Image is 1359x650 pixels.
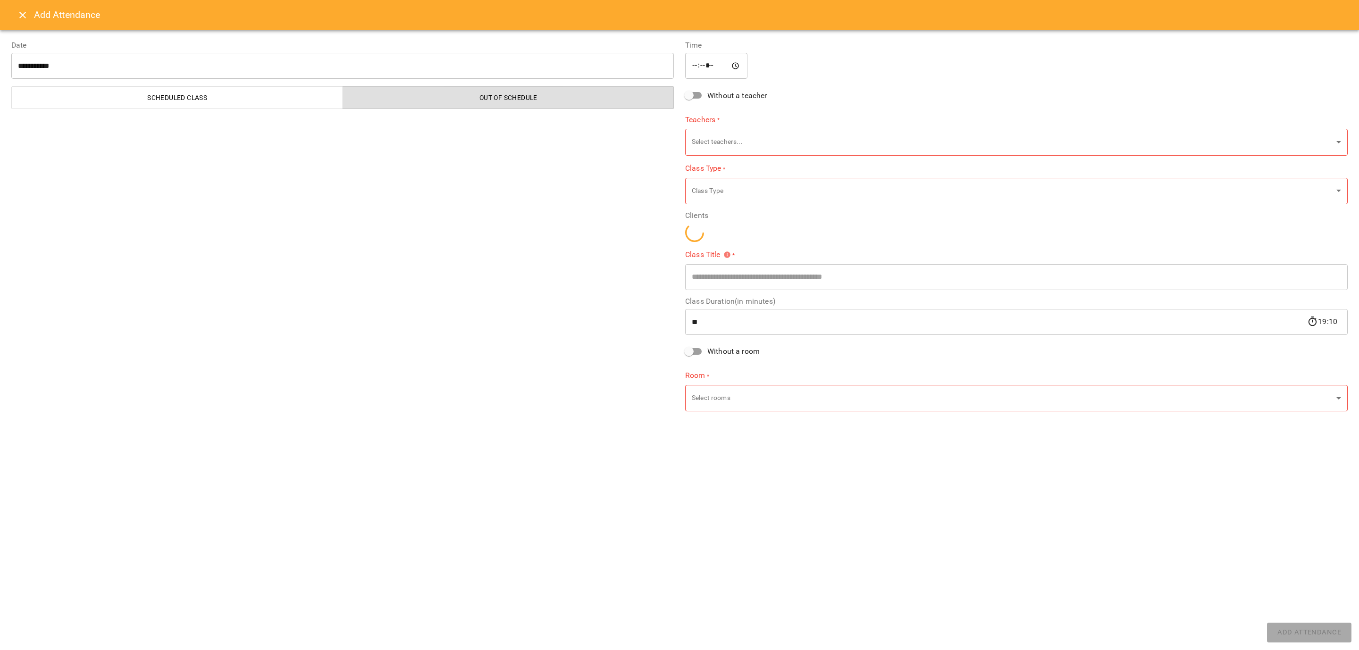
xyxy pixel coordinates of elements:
[692,137,1333,147] p: Select teachers...
[685,251,731,258] span: Class Title
[692,393,1333,403] p: Select rooms
[685,298,1348,305] label: Class Duration(in minutes)
[17,92,337,103] span: Scheduled class
[349,92,669,103] span: Out of Schedule
[707,346,760,357] span: Without a room
[343,86,674,109] button: Out of Schedule
[692,186,1333,196] p: Class Type
[685,385,1348,412] div: Select rooms
[685,42,1348,49] label: Time
[685,114,1348,125] label: Teachers
[34,8,1348,22] h6: Add Attendance
[685,163,1348,174] label: Class Type
[685,129,1348,156] div: Select teachers...
[11,42,674,49] label: Date
[685,177,1348,204] div: Class Type
[707,90,767,101] span: Without a teacher
[723,251,731,258] svg: Please specify class title or select clients
[11,4,34,26] button: Close
[685,212,1348,219] label: Clients
[11,86,343,109] button: Scheduled class
[685,370,1348,381] label: Room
